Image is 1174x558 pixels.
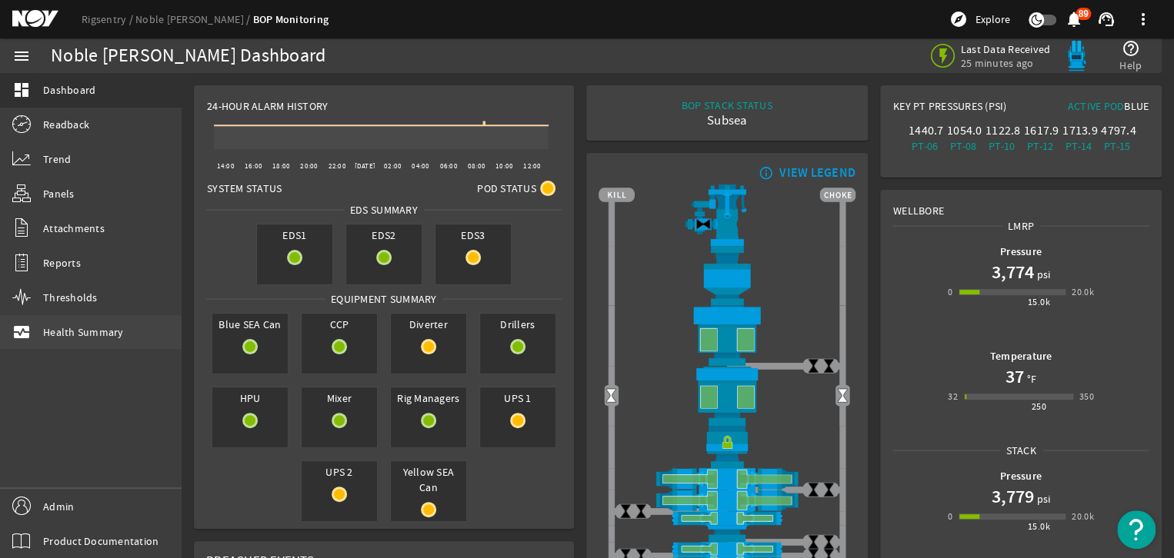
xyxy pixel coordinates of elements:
[893,98,1021,120] div: Key PT Pressures (PSI)
[43,82,95,98] span: Dashboard
[43,186,75,201] span: Panels
[435,224,511,246] span: EDS3
[325,291,442,307] span: Equipment Summary
[12,323,31,341] mat-icon: monitor_heart
[1117,510,1156,549] button: Open Resource Center
[1034,267,1051,282] span: psi
[881,191,1161,218] div: Wellbore
[599,525,855,542] img: BopBodyShearBottom.png
[1028,294,1050,310] div: 15.0k
[257,224,332,246] span: EDS1
[1097,10,1116,28] mat-icon: support_agent
[43,324,124,340] span: Health Summary
[1034,491,1051,507] span: psi
[821,482,836,497] img: ValveClose.png
[346,224,422,246] span: EDS2
[355,161,376,171] text: [DATE]
[599,184,855,246] img: RiserAdapter.png
[477,181,536,196] span: Pod Status
[986,138,1018,154] div: PT-10
[1066,12,1082,28] button: 89
[599,511,855,525] img: PipeRamOpen.png
[43,221,105,236] span: Attachments
[43,255,81,271] span: Reports
[245,161,262,171] text: 16:00
[949,10,968,28] mat-icon: explore
[948,284,952,300] div: 0
[384,161,402,171] text: 02:00
[207,98,328,114] span: 24-Hour Alarm History
[633,503,649,519] img: ValveClose.png
[272,161,290,171] text: 18:00
[135,12,253,26] a: Noble [PERSON_NAME]
[948,509,952,524] div: 0
[695,216,711,231] img: Valve2Close.png
[682,98,772,113] div: BOP STACK STATUS
[1024,371,1037,387] span: °F
[603,387,619,403] img: Valve2Open.png
[302,314,377,335] span: CCP
[909,138,941,154] div: PT-06
[821,534,836,550] img: ValveClose.png
[1072,509,1094,524] div: 20.0k
[599,468,855,490] img: ShearRamOpen.png
[1119,58,1142,73] span: Help
[43,499,74,514] span: Admin
[391,387,466,409] span: Rig Managers
[1061,41,1092,71] img: Bluepod.svg
[391,461,466,498] span: Yellow SEA Can
[835,387,850,403] img: Valve2Open.png
[1024,123,1056,138] div: 1617.9
[12,81,31,99] mat-icon: dashboard
[947,123,979,138] div: 1054.0
[805,534,821,550] img: ValveClose.png
[618,503,633,519] img: ValveClose.png
[212,314,288,335] span: Blue SEA Can
[43,290,98,305] span: Thresholds
[391,314,466,335] span: Diverter
[495,161,513,171] text: 10:00
[1024,138,1056,154] div: PT-12
[599,490,855,511] img: ShearRamOpen.png
[43,533,158,549] span: Product Documentation
[1000,469,1042,483] b: Pressure
[599,366,855,425] img: LowerAnnularOpen.png
[1125,1,1162,38] button: more_vert
[805,482,821,497] img: ValveClose.png
[1101,123,1133,138] div: 4797.4
[682,113,772,128] div: Subsea
[1122,39,1140,58] mat-icon: help_outline
[990,349,1052,364] b: Temperature
[302,387,377,409] span: Mixer
[599,542,855,556] img: PipeRamOpen.png
[300,161,318,171] text: 20:00
[1067,99,1124,113] span: Active Pod
[909,123,941,138] div: 1440.7
[961,42,1051,56] span: Last Data Received
[1062,138,1095,154] div: PT-14
[439,161,457,171] text: 06:00
[302,461,377,483] span: UPS 2
[212,387,288,409] span: HPU
[599,305,855,365] img: UpperAnnularOpen.png
[82,12,135,26] a: Rigsentry
[805,358,821,374] img: ValveClose.png
[1065,10,1083,28] mat-icon: notifications
[12,47,31,65] mat-icon: menu
[1002,218,1039,234] span: LMRP
[51,48,325,64] div: Noble [PERSON_NAME] Dashboard
[207,181,282,196] span: System Status
[986,123,1018,138] div: 1122.8
[779,165,855,181] div: VIEW LEGEND
[468,161,485,171] text: 08:00
[345,202,423,218] span: EDS SUMMARY
[480,387,555,409] span: UPS 1
[947,138,979,154] div: PT-08
[599,246,855,306] img: FlexJoint.png
[1062,123,1095,138] div: 1713.9
[480,314,555,335] span: Drillers
[755,167,774,179] mat-icon: info_outline
[821,358,836,374] img: ValveClose.png
[1072,284,1094,300] div: 20.0k
[1079,389,1094,404] div: 350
